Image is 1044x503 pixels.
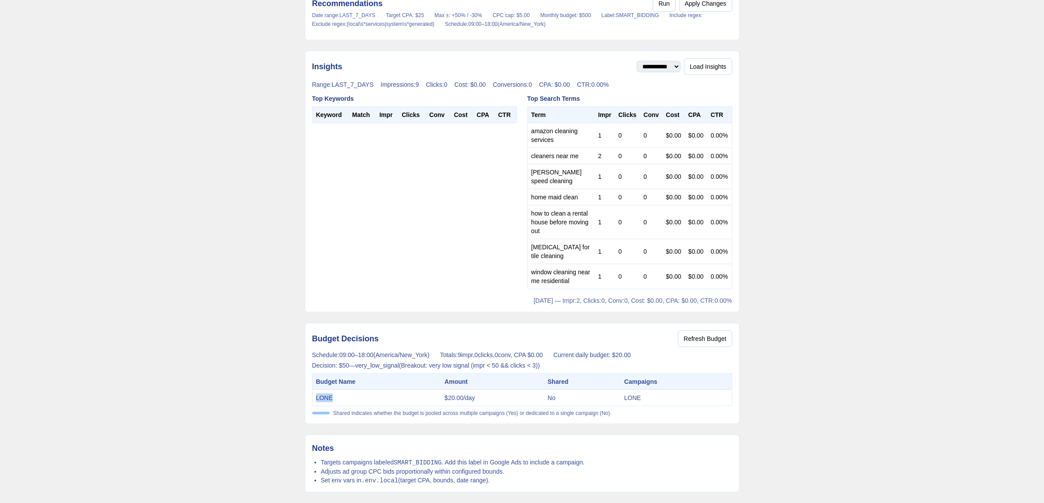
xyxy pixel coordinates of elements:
[312,361,540,370] span: Decision: $ 50 — very_low_signal ( Breakout: very low signal (impr < 50 && clicks < 3) )
[595,148,615,164] td: 2
[640,123,663,148] td: 0
[615,264,640,289] td: 0
[312,333,379,345] h2: Budget Decisions
[663,264,685,289] td: $ 0.00
[640,205,663,239] td: 0
[615,239,640,264] td: 0
[615,107,640,123] th: Clicks
[527,205,595,239] td: how to clean a rental house before moving out
[602,12,659,19] span: Label: SMART_BIDDING
[707,107,732,123] th: CTR
[527,107,595,123] th: Term
[663,164,685,189] td: $ 0.00
[376,107,398,123] th: Impr
[493,12,530,19] span: CPC cap: $ 5.00
[527,164,595,189] td: [PERSON_NAME] speed cleaning
[707,205,732,239] td: 0.00 %
[685,164,707,189] td: $ 0.00
[540,12,591,19] span: Monthly budget: $ 500
[685,239,707,264] td: $ 0.00
[707,123,732,148] td: 0.00 %
[441,374,544,390] th: Amount
[527,148,595,164] td: cleaners near me
[595,205,615,239] td: 1
[312,442,732,454] h2: Notes
[685,205,707,239] td: $ 0.00
[333,410,612,417] span: Shared indicates whether the budget is pooled across multiple campaigns (Yes) or dedicated to a s...
[426,107,450,123] th: Conv
[685,107,707,123] th: CPA
[595,123,615,148] td: 1
[685,264,707,289] td: $ 0.00
[685,148,707,164] td: $ 0.00
[386,12,424,19] span: Target CPA: $ 25
[640,107,663,123] th: Conv
[595,264,615,289] td: 1
[615,189,640,205] td: 0
[527,239,595,264] td: [MEDICAL_DATA] for tile cleaning
[615,148,640,164] td: 0
[621,374,732,390] th: Campaigns
[527,94,732,103] h3: Top Search Terms
[426,81,447,88] span: Clicks: 0
[312,94,517,103] h3: Top Keywords
[595,239,615,264] td: 1
[640,164,663,189] td: 0
[527,123,595,148] td: amazon cleaning services
[473,107,495,123] th: CPA
[707,239,732,264] td: 0.00 %
[361,477,398,484] code: .env.local
[454,81,486,88] span: Cost: $ 0.00
[544,374,621,390] th: Shared
[381,81,419,88] span: Impressions: 9
[663,189,685,205] td: $ 0.00
[684,58,732,75] button: Load Insights
[312,81,374,88] span: Range: LAST_7_DAYS
[640,264,663,289] td: 0
[663,205,685,239] td: $ 0.00
[539,81,570,88] span: CPA: $ 0.00
[445,21,546,28] span: Schedule: 09:00 – 18:00 ( America/New_York )
[321,476,732,485] li: Set env vars in (target CPA, bounds, date range).
[663,123,685,148] td: $ 0.00
[312,21,435,28] span: Exclude regex: (local\s*services|system\s*generated)
[441,390,544,406] td: $ 20.00 /day
[321,458,732,467] li: Targets campaigns labeled . Add this label in Google Ads to include a campaign.
[534,297,732,304] span: [DATE] — Impr: 2 , Clicks: 0 , Conv: 0 , Cost: $ 0.00 , CPA: $ 0.00 , CTR: 0.00 %
[707,148,732,164] td: 0.00 %
[553,351,631,359] span: Current daily budget: $ 20.00
[670,12,702,19] span: Include regex:
[707,164,732,189] td: 0.00 %
[577,81,609,88] span: CTR: 0.00 %
[440,351,543,359] span: Totals: 9 impr, 0 clicks, 0 conv, CPA $ 0.00
[678,330,732,347] button: Refresh Budget
[312,390,441,406] td: LONE
[621,390,732,406] td: LONE
[615,205,640,239] td: 0
[312,107,349,123] th: Keyword
[663,148,685,164] td: $ 0.00
[349,107,376,123] th: Match
[450,107,473,123] th: Cost
[595,189,615,205] td: 1
[663,107,685,123] th: Cost
[435,12,482,19] span: Max ±: + 50 % / - 30 %
[615,123,640,148] td: 0
[312,351,430,359] span: Schedule: 09:00 – 18:00 ( America/New_York )
[312,374,441,390] th: Budget Name
[615,164,640,189] td: 0
[640,189,663,205] td: 0
[312,60,342,73] h2: Insights
[640,148,663,164] td: 0
[640,239,663,264] td: 0
[685,123,707,148] td: $ 0.00
[312,12,376,19] span: Date range: LAST_7_DAYS
[685,189,707,205] td: $ 0.00
[394,459,442,466] code: SMART_BIDDING
[493,81,532,88] span: Conversions: 0
[595,107,615,123] th: Impr
[495,107,517,123] th: CTR
[527,264,595,289] td: window cleaning near me residential
[527,189,595,205] td: home maid clean
[595,164,615,189] td: 1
